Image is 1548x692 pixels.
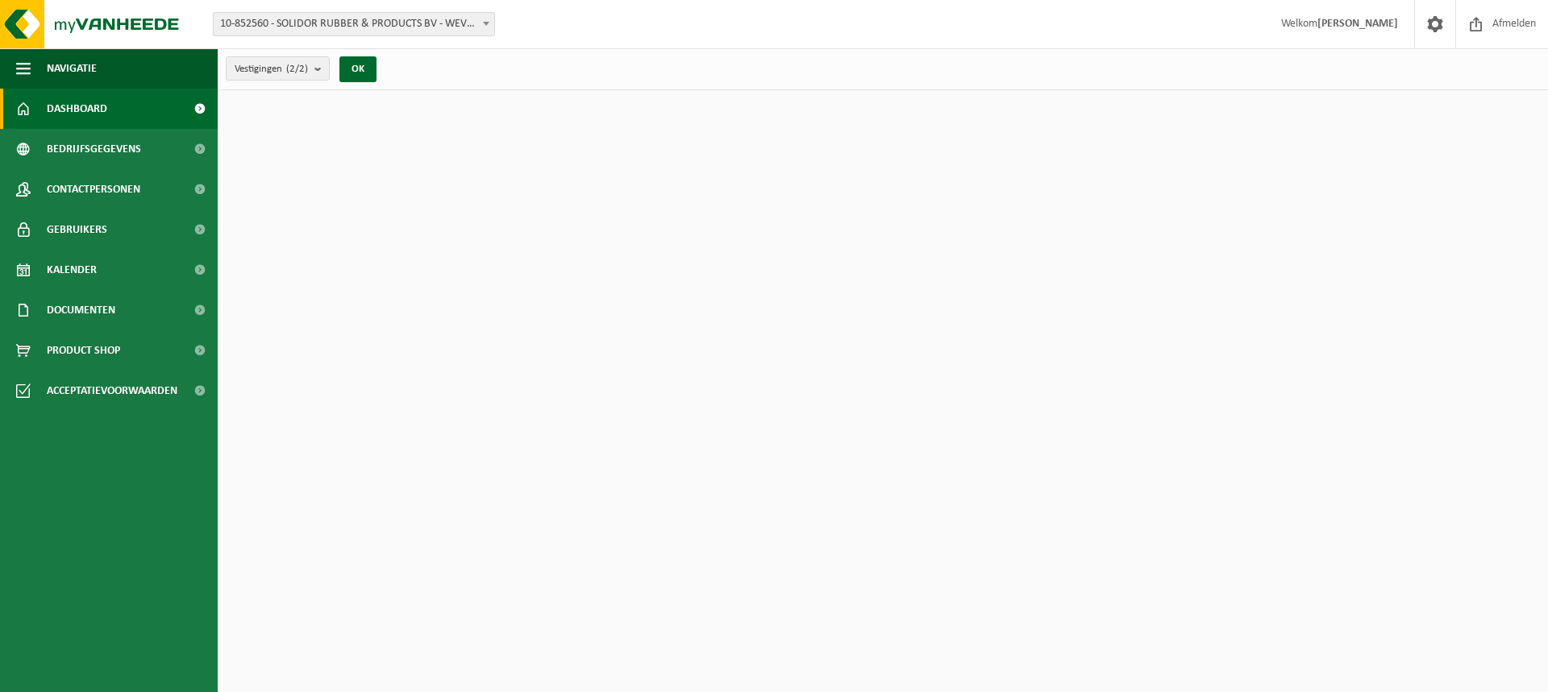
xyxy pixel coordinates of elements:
[47,129,141,169] span: Bedrijfsgegevens
[47,290,115,330] span: Documenten
[226,56,330,81] button: Vestigingen(2/2)
[339,56,377,82] button: OK
[47,371,177,411] span: Acceptatievoorwaarden
[47,209,107,250] span: Gebruikers
[286,64,308,74] count: (2/2)
[47,48,97,89] span: Navigatie
[214,13,494,35] span: 10-852560 - SOLIDOR RUBBER & PRODUCTS BV - WEVELGEM
[47,250,97,290] span: Kalender
[47,89,107,129] span: Dashboard
[47,169,140,209] span: Contactpersonen
[47,330,120,371] span: Product Shop
[235,57,308,81] span: Vestigingen
[213,12,495,36] span: 10-852560 - SOLIDOR RUBBER & PRODUCTS BV - WEVELGEM
[1317,18,1398,30] strong: [PERSON_NAME]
